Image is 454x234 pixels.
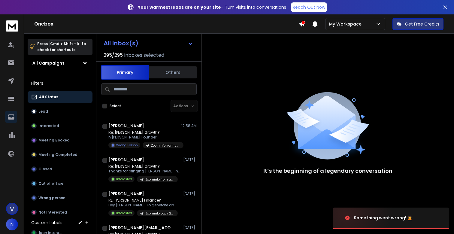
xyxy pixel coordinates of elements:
p: RE: [PERSON_NAME] Finance? [108,198,178,203]
p: Out of office [38,181,63,186]
button: Wrong person [28,192,92,204]
p: All Status [39,95,58,99]
img: image [333,202,393,234]
p: [DATE] [183,191,197,196]
span: 295 / 295 [104,52,123,59]
button: Lead [28,105,92,117]
h1: All Campaigns [32,60,65,66]
button: Meeting Completed [28,149,92,161]
p: Interested [116,177,132,181]
h1: Onebox [34,20,299,28]
p: Interested [116,211,132,215]
p: Interested [38,123,59,128]
button: Others [149,66,197,79]
p: Not Interested [38,210,67,215]
span: Cmd + Shift + k [49,40,80,47]
p: Press to check for shortcuts. [37,41,86,53]
button: N [6,218,18,230]
a: Reach Out Now [291,2,327,12]
p: Re: [PERSON_NAME] Growth? [108,130,180,135]
p: 12:58 AM [181,123,197,128]
p: My Workspace [329,21,364,27]
label: Select [110,104,121,108]
button: Interested [28,120,92,132]
button: Out of office [28,178,92,190]
p: Wrong Person [116,143,138,147]
p: – Turn visits into conversations [138,4,286,10]
h1: All Inbox(s) [104,40,138,46]
p: Re: [PERSON_NAME] Growth? [108,164,180,169]
p: Wrong person [38,196,65,200]
h3: Inboxes selected [124,52,164,59]
p: Thanks for bringing [PERSON_NAME] into [108,169,180,174]
p: Zoominfo from upwork guy maybe its a scam who knows [151,143,180,148]
button: All Campaigns [28,57,92,69]
p: Zoominfo from upwork guy maybe its a scam who knows [145,177,174,182]
img: logo [6,20,18,32]
h3: Filters [28,79,92,87]
button: Meeting Booked [28,134,92,146]
button: All Status [28,91,92,103]
h1: [PERSON_NAME] [108,191,144,197]
p: [DATE] [183,157,197,162]
button: Not Interested [28,206,92,218]
p: Hey [PERSON_NAME], To generate an [108,203,178,208]
p: Meeting Completed [38,152,77,157]
p: [DATE] [183,225,197,230]
p: Reach Out Now [293,4,325,10]
p: Closed [38,167,52,172]
h1: [PERSON_NAME][EMAIL_ADDRESS][DOMAIN_NAME] +1 [108,225,174,231]
button: Get Free Credits [392,18,443,30]
p: It’s the beginning of a legendary conversation [263,167,392,175]
p: n [PERSON_NAME] Founder [108,135,180,140]
button: All Inbox(s) [99,37,198,49]
p: Lead [38,109,48,114]
h1: [PERSON_NAME] [108,123,144,129]
p: Zoominfo copy 230k [145,211,174,216]
button: Primary [101,65,149,80]
h3: Custom Labels [31,220,62,226]
h1: [PERSON_NAME] [108,157,144,163]
strong: Your warmest leads are on your site [138,4,221,10]
p: Get Free Credits [405,21,439,27]
button: Closed [28,163,92,175]
div: Something went wrong! 🤦 [354,215,412,221]
p: Meeting Booked [38,138,70,143]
